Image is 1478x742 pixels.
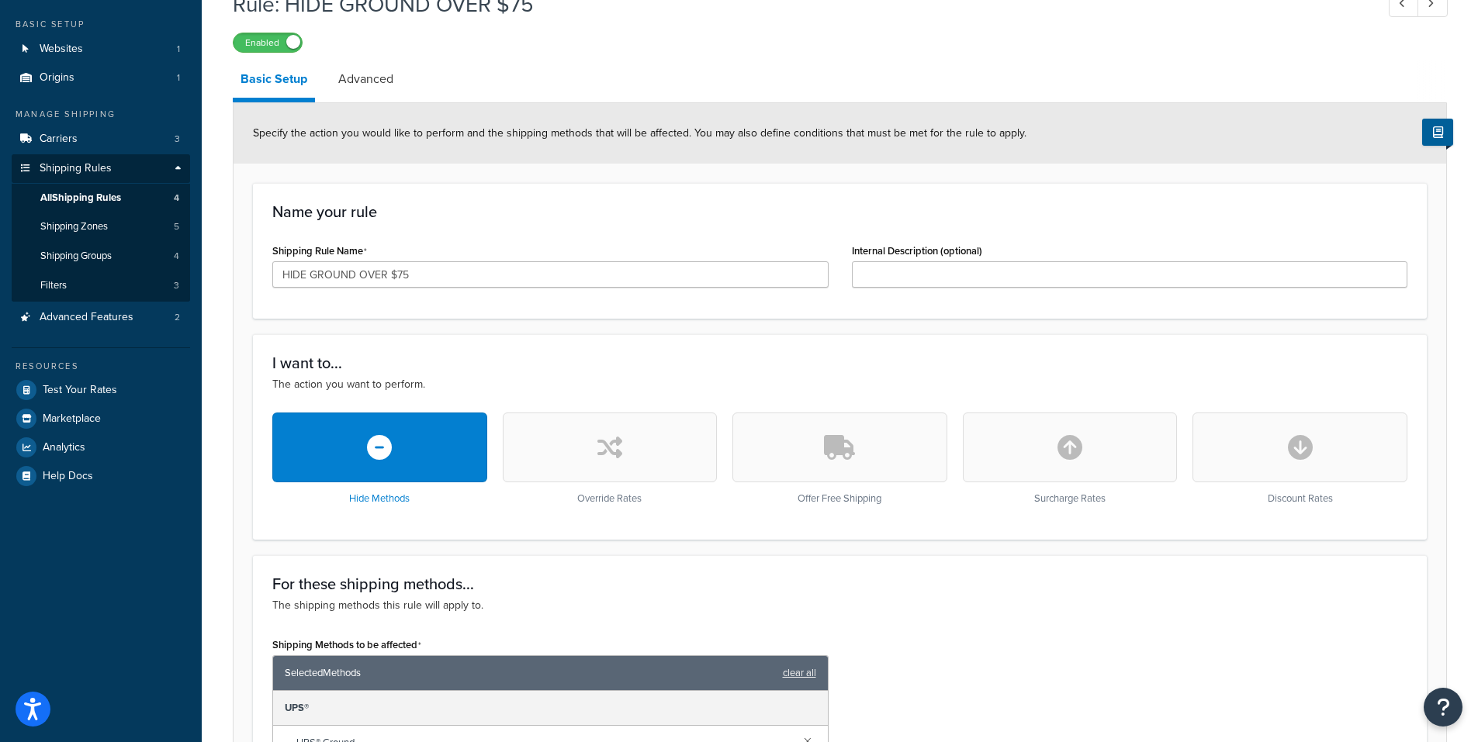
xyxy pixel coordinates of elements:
span: 4 [174,250,179,263]
label: Internal Description (optional) [852,245,982,257]
div: Basic Setup [12,18,190,31]
span: Carriers [40,133,78,146]
span: Shipping Zones [40,220,108,233]
a: Basic Setup [233,60,315,102]
span: 3 [175,133,180,146]
span: Help Docs [43,470,93,483]
p: The action you want to perform. [272,376,1407,393]
a: Shipping Zones5 [12,212,190,241]
span: Websites [40,43,83,56]
span: Shipping Groups [40,250,112,263]
li: Shipping Groups [12,242,190,271]
li: Shipping Zones [12,212,190,241]
button: Show Help Docs [1422,119,1453,146]
label: Shipping Rule Name [272,245,367,257]
li: Shipping Rules [12,154,190,302]
div: Manage Shipping [12,108,190,121]
a: clear all [783,662,816,684]
a: Carriers3 [12,125,190,154]
span: Origins [40,71,74,85]
a: Websites1 [12,35,190,64]
span: 1 [177,43,180,56]
h3: I want to... [272,354,1407,371]
a: Marketplace [12,405,190,433]
a: Help Docs [12,462,190,490]
a: AllShipping Rules4 [12,184,190,212]
a: Shipping Groups4 [12,242,190,271]
span: Filters [40,279,67,292]
span: Advanced Features [40,311,133,324]
label: Enabled [234,33,302,52]
a: Analytics [12,433,190,461]
span: Shipping Rules [40,162,112,175]
p: The shipping methods this rule will apply to. [272,597,1407,614]
button: Open Resource Center [1424,688,1462,726]
span: 1 [177,71,180,85]
div: Hide Methods [272,412,487,505]
li: Carriers [12,125,190,154]
h3: For these shipping methods... [272,575,1407,592]
span: 3 [174,279,179,292]
a: Advanced Features2 [12,303,190,332]
span: 4 [174,192,179,205]
a: Shipping Rules [12,154,190,183]
div: Discount Rates [1192,412,1407,505]
a: Filters3 [12,271,190,300]
li: Origins [12,64,190,92]
div: Resources [12,360,190,373]
span: 2 [175,311,180,324]
span: 5 [174,220,179,233]
span: Selected Methods [285,662,775,684]
div: Offer Free Shipping [732,412,947,505]
span: Marketplace [43,412,101,426]
span: All Shipping Rules [40,192,121,205]
div: Surcharge Rates [963,412,1178,505]
li: Websites [12,35,190,64]
div: Override Rates [503,412,718,505]
span: Test Your Rates [43,384,117,397]
a: Origins1 [12,64,190,92]
label: Shipping Methods to be affected [272,639,421,651]
div: UPS® [273,691,828,726]
h3: Name your rule [272,203,1407,220]
span: Specify the action you would like to perform and the shipping methods that will be affected. You ... [253,125,1026,141]
li: Advanced Features [12,303,190,332]
span: Analytics [43,441,85,454]
a: Advanced [331,60,401,98]
li: Filters [12,271,190,300]
a: Test Your Rates [12,376,190,404]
